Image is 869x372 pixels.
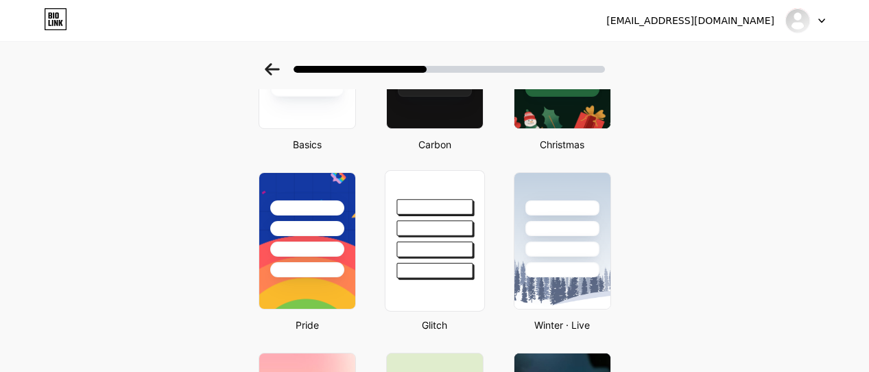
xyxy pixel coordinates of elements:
[382,318,488,332] div: Glitch
[606,14,774,28] div: [EMAIL_ADDRESS][DOMAIN_NAME]
[254,137,360,152] div: Basics
[785,8,811,34] img: rahma 06
[510,318,615,332] div: Winter · Live
[510,137,615,152] div: Christmas
[382,137,488,152] div: Carbon
[254,318,360,332] div: Pride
